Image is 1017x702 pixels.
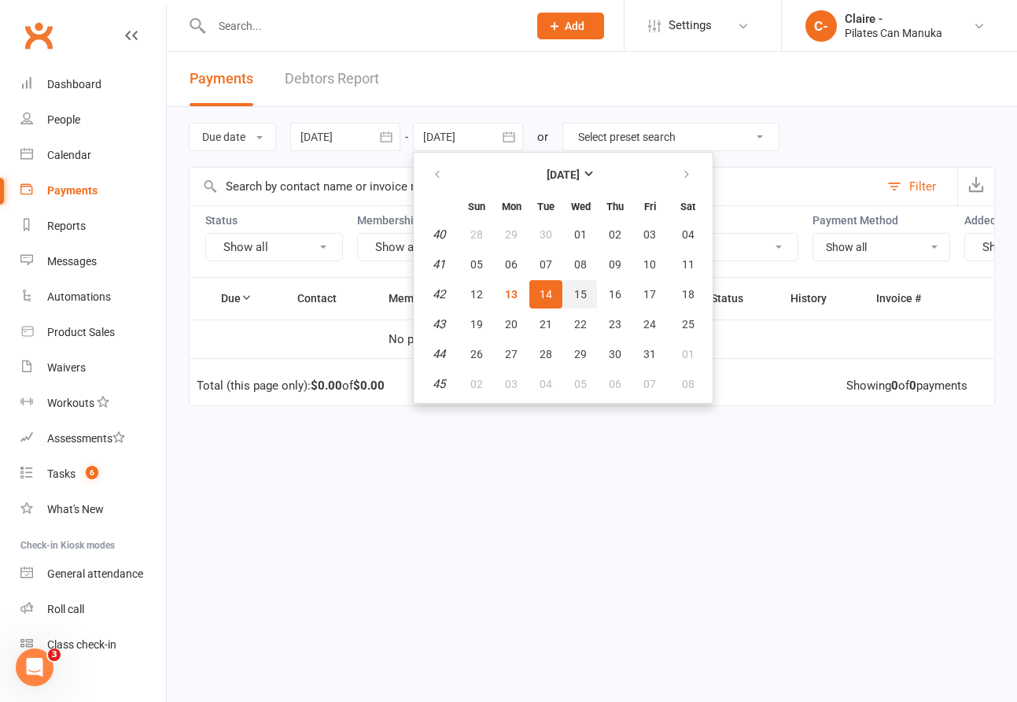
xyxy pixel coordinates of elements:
button: 09 [599,250,632,279]
button: 05 [460,250,493,279]
th: Due [214,278,290,319]
div: Calendar [47,149,91,161]
button: Add [537,13,604,39]
span: 14 [540,288,552,301]
a: Assessments [20,421,166,456]
a: Calendar [20,138,166,173]
label: Membership [357,214,495,227]
span: 26 [470,348,483,360]
div: Roll call [47,603,84,615]
button: 04 [529,370,562,398]
span: 27 [505,348,518,360]
span: 09 [609,258,621,271]
strong: $0.00 [353,379,385,393]
button: 01 [668,340,708,368]
span: 07 [540,258,552,271]
span: 08 [574,258,587,271]
small: Monday [502,201,521,212]
em: 41 [433,257,445,272]
div: Automations [47,290,111,303]
strong: 0 [891,379,898,393]
a: Dashboard [20,67,166,102]
span: 07 [643,378,656,390]
div: Dashboard [47,78,101,91]
button: 31 [633,340,666,368]
small: Wednesday [571,201,591,212]
span: 19 [470,318,483,331]
span: 02 [470,378,483,390]
td: No payments found. [381,320,704,359]
span: 20 [505,318,518,331]
th: Contact [290,278,381,319]
button: 01 [564,220,597,249]
span: 21 [540,318,552,331]
span: 3 [48,648,61,661]
small: Thursday [606,201,624,212]
div: People [47,113,80,126]
span: Payments [190,70,253,87]
span: 31 [643,348,656,360]
a: Clubworx [19,16,58,55]
div: Waivers [47,361,86,374]
span: 01 [682,348,695,360]
button: 17 [633,280,666,309]
a: Debtors Report [285,52,379,106]
span: 28 [470,228,483,241]
strong: [DATE] [547,168,580,181]
a: General attendance kiosk mode [20,556,166,592]
button: 03 [633,220,666,249]
button: 29 [495,220,528,249]
span: 04 [682,228,695,241]
span: 15 [574,288,587,301]
div: Pilates Can Manuka [845,26,942,40]
button: 12 [460,280,493,309]
button: 02 [460,370,493,398]
div: Reports [47,220,86,232]
button: Show all [357,233,495,261]
a: Tasks 6 [20,456,166,492]
span: 18 [682,288,695,301]
span: 08 [682,378,695,390]
div: Workouts [47,397,94,409]
span: 02 [609,228,621,241]
button: 14 [529,280,562,309]
button: 28 [460,220,493,249]
th: History [783,278,869,319]
button: 25 [668,310,708,338]
span: 04 [540,378,552,390]
button: 30 [529,220,562,249]
div: Class check-in [47,638,116,651]
button: Show all [205,233,343,261]
label: Payment Method [812,214,950,227]
span: Settings [669,8,712,43]
div: C- [805,10,837,42]
span: 22 [574,318,587,331]
button: 24 [633,310,666,338]
span: 6 [86,466,98,479]
label: Status [205,214,343,227]
button: 22 [564,310,597,338]
a: Reports [20,209,166,244]
span: 23 [609,318,621,331]
span: 29 [505,228,518,241]
span: 30 [540,228,552,241]
small: Tuesday [537,201,555,212]
button: 02 [599,220,632,249]
button: 29 [564,340,597,368]
a: Automations [20,279,166,315]
div: Claire - [845,12,942,26]
button: 19 [460,310,493,338]
button: 16 [599,280,632,309]
button: 15 [564,280,597,309]
em: 40 [433,227,445,242]
a: Messages [20,244,166,279]
button: 03 [495,370,528,398]
button: 18 [668,280,708,309]
em: 42 [433,287,445,301]
span: 16 [609,288,621,301]
strong: 0 [909,379,916,393]
div: General attendance [47,567,143,580]
th: Status [704,278,783,319]
a: What's New [20,492,166,527]
iframe: Intercom live chat [16,648,53,686]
